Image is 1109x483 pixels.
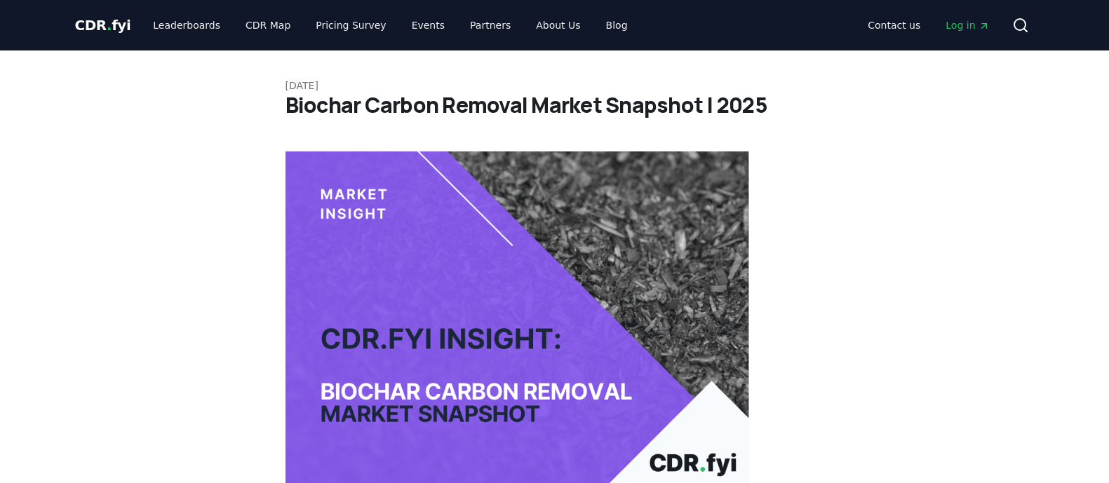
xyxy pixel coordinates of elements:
[285,79,824,93] p: [DATE]
[401,13,456,38] a: Events
[75,17,131,34] span: CDR fyi
[285,93,824,118] h1: Biochar Carbon Removal Market Snapshot | 2025
[856,13,1000,38] nav: Main
[946,18,989,32] span: Log in
[856,13,932,38] a: Contact us
[142,13,231,38] a: Leaderboards
[234,13,302,38] a: CDR Map
[75,15,131,35] a: CDR.fyi
[142,13,638,38] nav: Main
[107,17,112,34] span: .
[934,13,1000,38] a: Log in
[459,13,522,38] a: Partners
[525,13,591,38] a: About Us
[304,13,397,38] a: Pricing Survey
[595,13,639,38] a: Blog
